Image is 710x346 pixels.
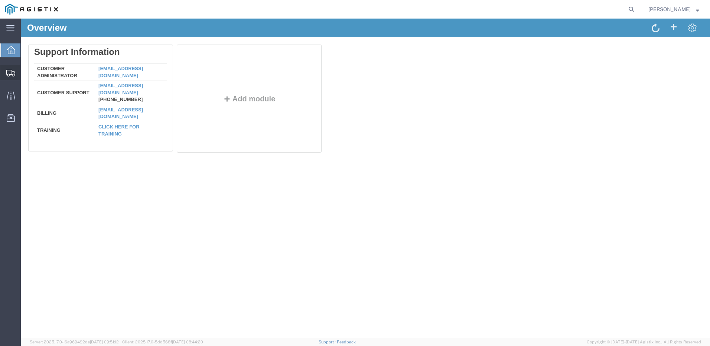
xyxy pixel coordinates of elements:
td: Customer Support [13,62,75,86]
span: Esmeralda Chaparro [648,5,691,13]
iframe: FS Legacy Container [21,19,710,338]
span: Server: 2025.17.0-16a969492de [30,340,119,344]
img: logo [5,4,58,15]
button: Add module [200,76,257,84]
span: [DATE] 08:44:20 [172,340,203,344]
span: [DATE] 09:51:12 [90,340,119,344]
button: [PERSON_NAME] [648,5,700,14]
span: Copyright © [DATE]-[DATE] Agistix Inc., All Rights Reserved [587,339,701,345]
a: Feedback [337,340,356,344]
a: Click here for training [78,105,119,118]
a: [EMAIL_ADDRESS][DOMAIN_NAME] [78,47,122,60]
td: [PHONE_NUMBER] [75,62,146,86]
span: Client: 2025.17.0-5dd568f [122,340,203,344]
td: Billing [13,86,75,103]
a: [EMAIL_ADDRESS][DOMAIN_NAME] [78,88,122,101]
a: Support [319,340,337,344]
a: [EMAIL_ADDRESS][DOMAIN_NAME] [78,64,122,77]
td: Training [13,103,75,119]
